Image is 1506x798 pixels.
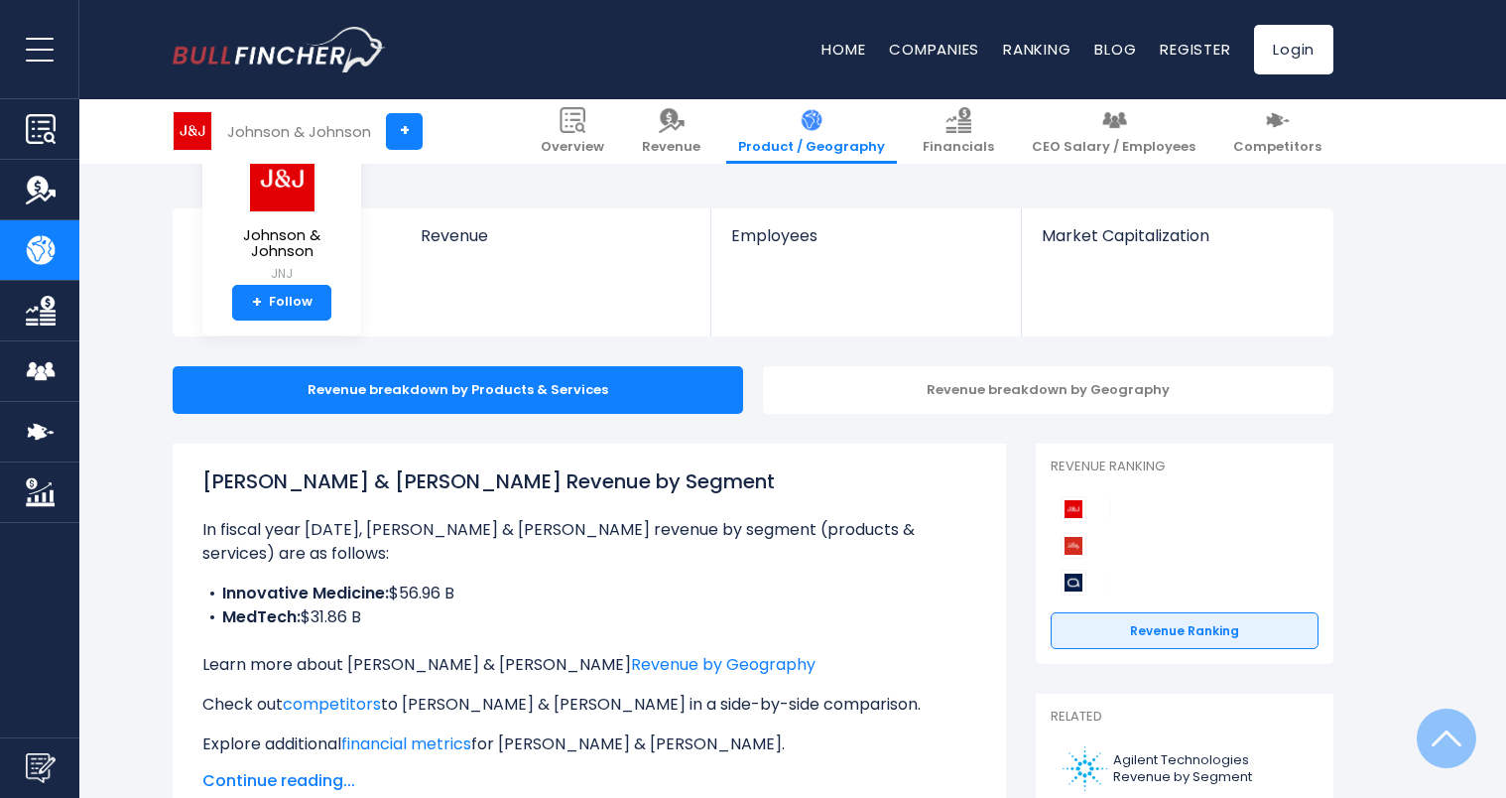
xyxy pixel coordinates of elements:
[1160,39,1230,60] a: Register
[202,653,976,677] p: Learn more about [PERSON_NAME] & [PERSON_NAME]
[1020,99,1207,164] a: CEO Salary / Employees
[202,466,976,496] h1: [PERSON_NAME] & [PERSON_NAME] Revenue by Segment
[731,226,1000,245] span: Employees
[821,39,865,60] a: Home
[1094,39,1136,60] a: Blog
[222,582,389,604] b: Innovative Medicine:
[222,605,301,628] b: MedTech:
[202,582,976,605] li: $56.96 B
[218,265,345,283] small: JNJ
[911,99,1006,164] a: Financials
[711,208,1020,279] a: Employees
[232,285,331,321] a: +Follow
[252,294,262,312] strong: +
[1032,139,1195,156] span: CEO Salary / Employees
[173,27,386,72] img: bullfincher logo
[1254,25,1333,74] a: Login
[529,99,616,164] a: Overview
[283,693,381,716] a: competitors
[1051,741,1318,796] a: Agilent Technologies Revenue by Segment
[202,769,976,793] span: Continue reading...
[1051,459,1318,475] p: Revenue Ranking
[218,227,345,260] span: Johnson & Johnson
[202,605,976,629] li: $31.86 B
[726,99,897,164] a: Product / Geography
[1221,99,1333,164] a: Competitors
[889,39,979,60] a: Companies
[227,120,371,143] div: Johnson & Johnson
[923,139,994,156] span: Financials
[401,208,711,279] a: Revenue
[1233,139,1321,156] span: Competitors
[1003,39,1070,60] a: Ranking
[630,99,712,164] a: Revenue
[738,139,885,156] span: Product / Geography
[202,732,976,756] p: Explore additional for [PERSON_NAME] & [PERSON_NAME].
[386,113,423,150] a: +
[173,27,386,72] a: Go to homepage
[341,732,471,755] a: financial metrics
[1061,533,1086,559] img: Eli Lilly and Company competitors logo
[1113,752,1307,786] span: Agilent Technologies Revenue by Segment
[202,518,976,566] p: In fiscal year [DATE], [PERSON_NAME] & [PERSON_NAME] revenue by segment (products & services) are...
[1063,746,1107,791] img: A logo
[1051,612,1318,650] a: Revenue Ranking
[1061,496,1086,522] img: Johnson & Johnson competitors logo
[247,146,316,212] img: JNJ logo
[217,145,346,285] a: Johnson & Johnson JNJ
[1042,226,1312,245] span: Market Capitalization
[631,653,816,676] a: Revenue by Geography
[1051,709,1318,726] p: Related
[174,112,211,150] img: JNJ logo
[1022,208,1331,279] a: Market Capitalization
[541,139,604,156] span: Overview
[421,226,691,245] span: Revenue
[1061,570,1086,596] img: AbbVie competitors logo
[763,366,1333,414] div: Revenue breakdown by Geography
[202,693,976,717] p: Check out to [PERSON_NAME] & [PERSON_NAME] in a side-by-side comparison.
[642,139,700,156] span: Revenue
[173,366,743,414] div: Revenue breakdown by Products & Services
